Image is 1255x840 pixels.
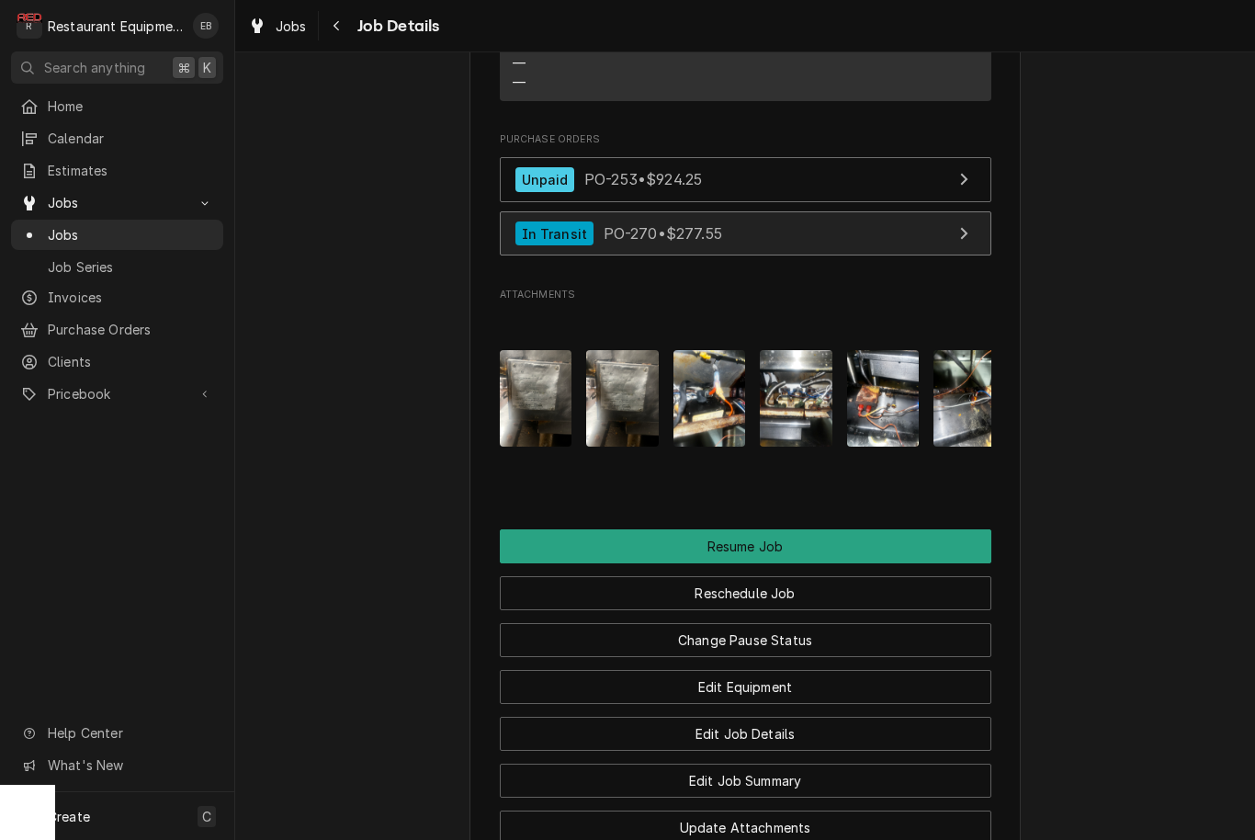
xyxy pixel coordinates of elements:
img: UbwgOGTBSMab5mFVW1ag [847,350,920,447]
div: Button Group Row [500,751,991,798]
a: Go to Jobs [11,187,223,218]
a: Calendar [11,123,223,153]
span: Purchase Orders [500,132,991,147]
div: R [17,13,42,39]
div: — [513,53,526,73]
span: Jobs [276,17,307,36]
span: Attachments [500,305,991,491]
div: Restaurant Equipment Diagnostics [48,17,183,36]
div: Restaurant Equipment Diagnostics's Avatar [17,13,42,39]
span: Invoices [48,288,214,307]
a: Home [11,91,223,121]
span: C [202,807,211,826]
span: PO-270 • $277.55 [604,224,722,243]
span: Search anything [44,58,145,77]
a: View Purchase Order [500,211,991,256]
button: Reschedule Job [500,576,991,610]
span: Jobs [48,193,187,212]
a: View Purchase Order [500,157,991,202]
span: Pricebook [48,384,187,403]
button: Edit Job Summary [500,764,991,798]
img: 8MXcQfR7KMTcOeiOv0fw [586,350,659,447]
div: Purchase Orders [500,132,991,266]
span: Job Details [352,14,440,39]
button: Navigate back [322,11,352,40]
span: Attachments [500,288,991,302]
div: EB [193,13,219,39]
span: Purchase Orders [48,320,214,339]
a: Jobs [241,11,314,41]
a: Invoices [11,282,223,312]
span: What's New [48,755,212,775]
span: Estimates [48,161,214,180]
span: Jobs [48,225,214,244]
a: Purchase Orders [11,314,223,345]
a: Clients [11,346,223,377]
div: Button Group Row [500,704,991,751]
span: PO-253 • $924.25 [584,170,702,188]
span: K [203,58,211,77]
a: Go to Help Center [11,718,223,748]
span: Help Center [48,723,212,743]
div: Reminders [513,36,573,92]
a: Jobs [11,220,223,250]
img: cPE7KHnqSJWjYGn3oBlO [673,350,746,447]
button: Change Pause Status [500,623,991,657]
span: Calendar [48,129,214,148]
button: Search anything⌘K [11,51,223,84]
div: Emily Bird's Avatar [193,13,219,39]
a: Job Series [11,252,223,282]
img: VYMQgEd7RSWciorpAwww [933,350,1006,447]
div: Attachments [500,288,991,491]
button: Resume Job [500,529,991,563]
span: Clients [48,352,214,371]
div: Button Group Row [500,529,991,563]
span: Job Series [48,257,214,277]
img: YnYGyUXrTveFP3PXDmmq [760,350,832,447]
button: Edit Equipment [500,670,991,704]
div: Unpaid [515,167,575,192]
div: — [513,73,526,92]
a: Go to What's New [11,750,223,780]
img: YSd76PGSRW9I23OP68bK [500,350,572,447]
a: Go to Pricebook [11,379,223,409]
div: Button Group Row [500,657,991,704]
a: Estimates [11,155,223,186]
div: Button Group Row [500,563,991,610]
button: Edit Job Details [500,717,991,751]
div: Button Group Row [500,610,991,657]
div: In Transit [515,221,594,246]
span: Create [48,809,90,824]
span: ⌘ [177,58,190,77]
span: Home [48,96,214,116]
